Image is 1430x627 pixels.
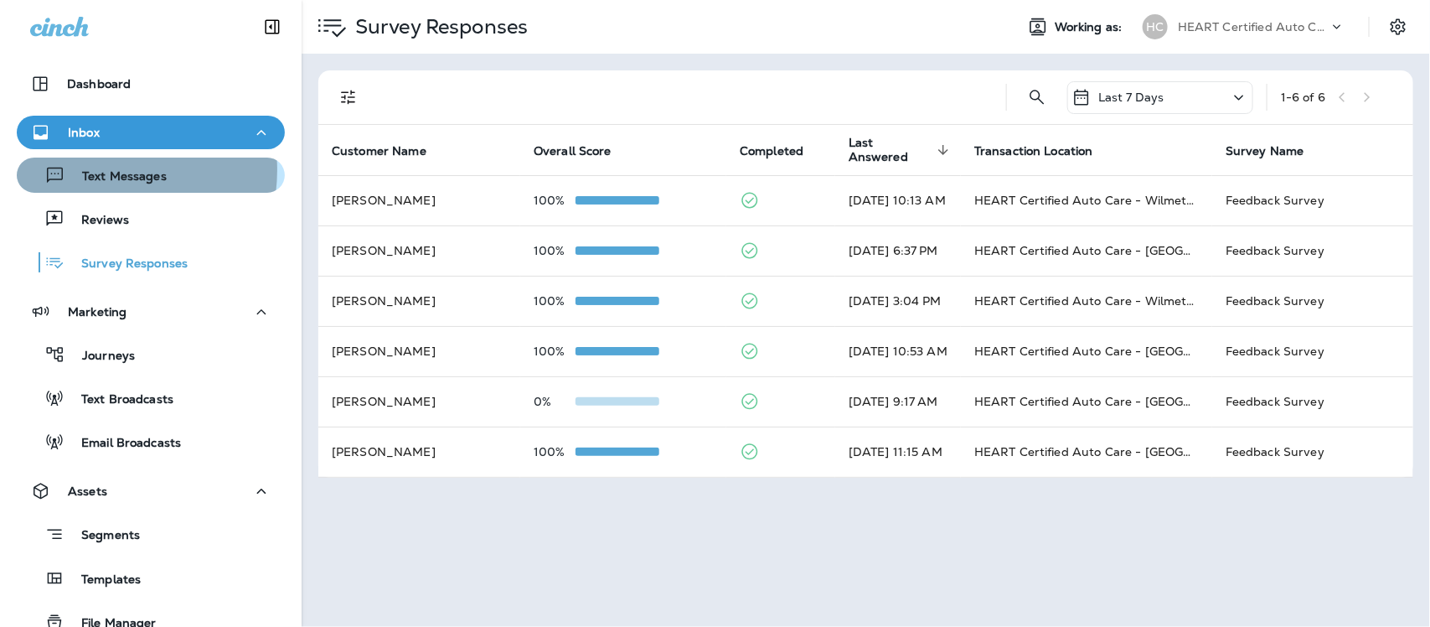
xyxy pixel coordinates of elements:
button: Text Messages [17,158,285,193]
span: Overall Score [534,143,633,158]
span: Completed [740,143,825,158]
td: HEART Certified Auto Care - [GEOGRAPHIC_DATA] [961,225,1212,276]
span: Last Answered [849,136,954,164]
td: Feedback Survey [1212,175,1413,225]
div: 1 - 6 of 6 [1281,91,1325,104]
p: Survey Responses [348,14,528,39]
td: Feedback Survey [1212,427,1413,477]
p: Email Broadcasts [65,436,181,452]
span: Transaction Location [974,144,1093,158]
p: Text Messages [65,169,167,185]
span: Completed [740,144,803,158]
div: HC [1143,14,1168,39]
button: Marketing [17,295,285,329]
p: 0% [534,395,576,408]
td: [DATE] 10:53 AM [835,326,961,376]
td: HEART Certified Auto Care - Wilmette [961,276,1212,326]
td: [DATE] 9:17 AM [835,376,961,427]
p: Inbox [68,126,100,139]
td: [PERSON_NAME] [318,376,520,427]
p: Segments [65,528,140,545]
td: [PERSON_NAME] [318,175,520,225]
button: Inbox [17,116,285,149]
td: [PERSON_NAME] [318,427,520,477]
span: Last Answered [849,136,932,164]
td: [PERSON_NAME] [318,326,520,376]
td: Feedback Survey [1212,376,1413,427]
td: Feedback Survey [1212,276,1413,326]
td: Feedback Survey [1212,225,1413,276]
p: 100% [534,445,576,459]
button: Filters [332,80,365,114]
td: [DATE] 11:15 AM [835,427,961,477]
span: Customer Name [332,144,426,158]
p: Templates [65,573,141,588]
p: Last 7 Days [1098,91,1164,104]
button: Text Broadcasts [17,381,285,416]
p: Marketing [68,305,126,319]
p: 100% [534,194,576,207]
button: Segments [17,516,285,552]
td: [PERSON_NAME] [318,225,520,276]
span: Survey Name [1226,143,1326,158]
button: Settings [1383,12,1413,42]
button: Collapse Sidebar [249,10,296,44]
button: Dashboard [17,67,285,101]
p: Assets [68,484,107,498]
span: Overall Score [534,144,612,158]
p: Dashboard [67,77,131,91]
p: 100% [534,294,576,308]
td: [DATE] 3:04 PM [835,276,961,326]
td: Feedback Survey [1212,326,1413,376]
button: Reviews [17,201,285,236]
p: Reviews [65,213,129,229]
td: HEART Certified Auto Care - [GEOGRAPHIC_DATA] [961,326,1212,376]
td: [PERSON_NAME] [318,276,520,326]
button: Survey Responses [17,245,285,280]
span: Customer Name [332,143,448,158]
p: Journeys [65,349,135,365]
p: Survey Responses [65,256,188,272]
td: [DATE] 6:37 PM [835,225,961,276]
p: Text Broadcasts [65,392,173,408]
td: HEART Certified Auto Care - Wilmette [961,175,1212,225]
span: Working as: [1055,20,1126,34]
p: 100% [534,244,576,257]
td: [DATE] 10:13 AM [835,175,961,225]
button: Assets [17,474,285,508]
p: 100% [534,345,576,358]
td: HEART Certified Auto Care - [GEOGRAPHIC_DATA] [961,376,1212,427]
button: Email Broadcasts [17,424,285,459]
button: Search Survey Responses [1020,80,1054,114]
p: HEART Certified Auto Care [1178,20,1329,34]
span: Transaction Location [974,143,1115,158]
span: Survey Name [1226,144,1304,158]
td: HEART Certified Auto Care - [GEOGRAPHIC_DATA] [961,427,1212,477]
button: Templates [17,561,285,596]
button: Journeys [17,337,285,372]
